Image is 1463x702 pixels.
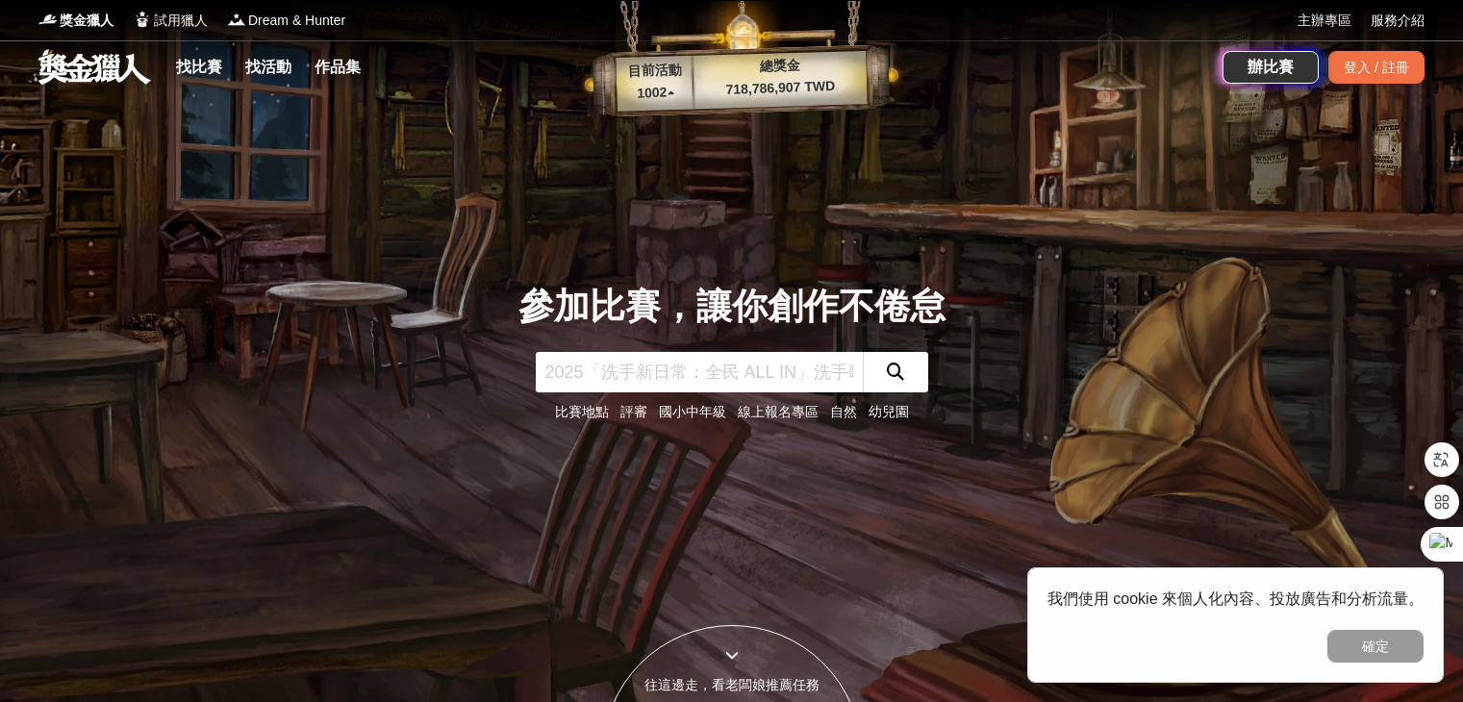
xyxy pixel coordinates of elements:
p: 目前活動 [616,60,694,83]
input: 2025「洗手新日常：全民 ALL IN」洗手歌全台徵選 [536,352,863,392]
button: 確定 [1327,630,1424,663]
a: 比賽地點 [555,404,609,419]
span: Dream & Hunter [248,11,345,31]
div: 往這邊走，看老闆娘推薦任務 [603,675,861,695]
a: 服務介紹 [1371,11,1425,31]
a: 找比賽 [168,54,230,81]
p: 總獎金 [693,53,867,79]
img: Logo [38,10,58,29]
a: 線上報名專區 [738,404,819,419]
p: 718,786,907 TWD [694,75,868,101]
a: 幼兒園 [869,404,909,419]
a: 自然 [830,404,857,419]
span: 試用獵人 [154,11,208,31]
a: Logo試用獵人 [133,11,208,31]
a: Logo獎金獵人 [38,11,114,31]
a: 作品集 [307,54,368,81]
a: 國小中年級 [659,404,726,419]
a: LogoDream & Hunter [227,11,345,31]
div: 參加比賽，讓你創作不倦怠 [518,280,946,334]
span: 獎金獵人 [60,11,114,31]
a: 評審 [620,404,647,419]
img: Logo [133,10,152,29]
div: 登入 / 註冊 [1328,51,1425,84]
a: 主辦專區 [1298,11,1351,31]
a: 辦比賽 [1223,51,1319,84]
p: 1002 ▴ [617,82,694,105]
span: 我們使用 cookie 來個人化內容、投放廣告和分析流量。 [1047,590,1424,607]
img: Logo [227,10,246,29]
a: 找活動 [238,54,299,81]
